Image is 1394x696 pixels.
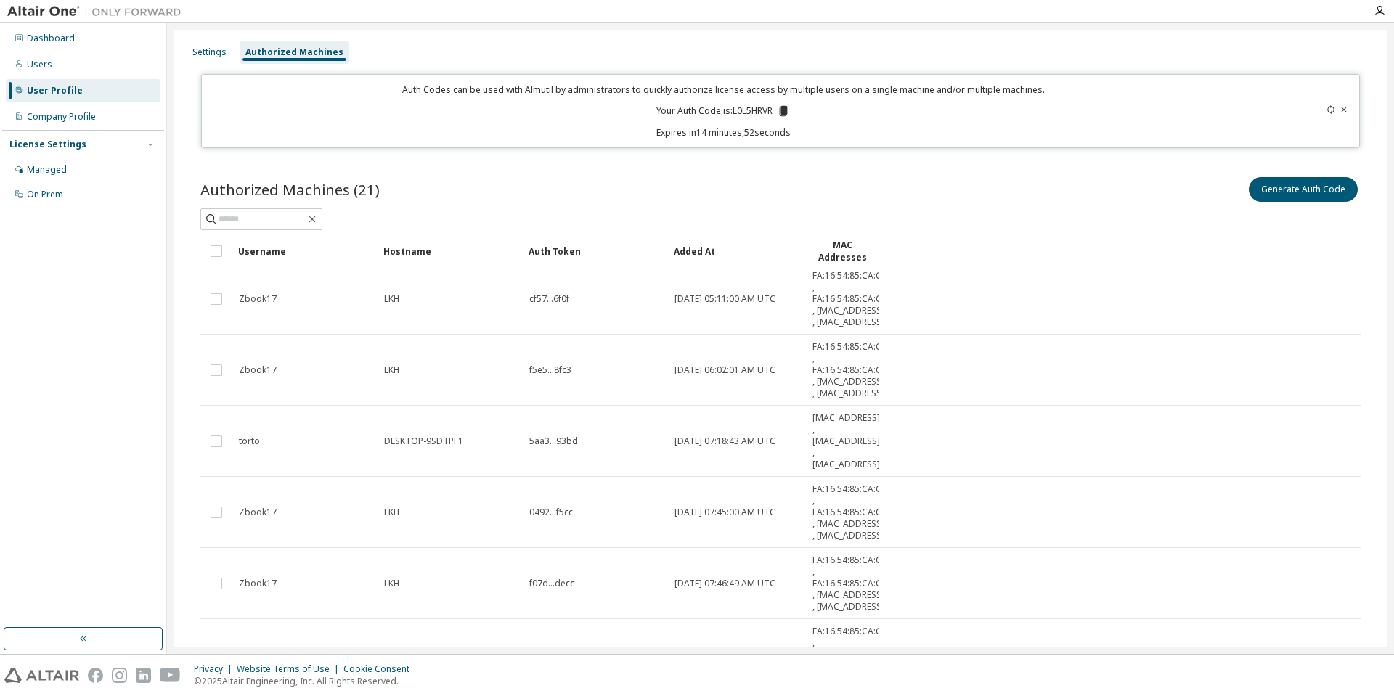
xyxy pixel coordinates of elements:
[812,554,886,613] span: FA:16:54:85:CA:C4 , FA:16:54:85:CA:C3 , [MAC_ADDRESS] , [MAC_ADDRESS]
[27,33,75,44] div: Dashboard
[27,189,63,200] div: On Prem
[239,578,277,589] span: Zbook17
[674,507,775,518] span: [DATE] 07:45:00 AM UTC
[674,239,800,263] div: Added At
[9,139,86,150] div: License Settings
[529,364,571,376] span: f5e5...8fc3
[194,675,418,687] p: © 2025 Altair Engineering, Inc. All Rights Reserved.
[384,507,399,518] span: LKH
[812,626,886,684] span: FA:16:54:85:CA:C4 , FA:16:54:85:CA:C3 , [MAC_ADDRESS] , [MAC_ADDRESS]
[384,435,463,447] span: DESKTOP-9SDTPF1
[239,364,277,376] span: Zbook17
[674,435,775,447] span: [DATE] 07:18:43 AM UTC
[239,507,277,518] span: Zbook17
[674,578,775,589] span: [DATE] 07:46:49 AM UTC
[674,364,775,376] span: [DATE] 06:02:01 AM UTC
[194,663,237,675] div: Privacy
[7,4,189,19] img: Altair One
[88,668,103,683] img: facebook.svg
[27,85,83,97] div: User Profile
[237,663,343,675] div: Website Terms of Use
[27,111,96,123] div: Company Profile
[384,293,399,305] span: LKH
[343,663,418,675] div: Cookie Consent
[812,341,886,399] span: FA:16:54:85:CA:C4 , FA:16:54:85:CA:C3 , [MAC_ADDRESS] , [MAC_ADDRESS]
[384,578,399,589] span: LKH
[384,364,399,376] span: LKH
[656,105,790,118] p: Your Auth Code is: L0L5HRVR
[200,179,380,200] span: Authorized Machines (21)
[529,507,573,518] span: 0492...f5cc
[529,293,569,305] span: cf57...6f0f
[27,164,67,176] div: Managed
[239,293,277,305] span: Zbook17
[4,668,79,683] img: altair_logo.svg
[812,270,886,328] span: FA:16:54:85:CA:C4 , FA:16:54:85:CA:C3 , [MAC_ADDRESS] , [MAC_ADDRESS]
[27,59,52,70] div: Users
[1249,177,1358,202] button: Generate Auth Code
[529,435,578,447] span: 5aa3...93bd
[239,435,260,447] span: torto
[529,239,662,263] div: Auth Token
[812,483,886,541] span: FA:16:54:85:CA:C4 , FA:16:54:85:CA:C3 , [MAC_ADDRESS] , [MAC_ADDRESS]
[160,668,181,683] img: youtube.svg
[245,46,343,58] div: Authorized Machines
[812,239,873,263] div: MAC Addresses
[192,46,227,58] div: Settings
[136,668,151,683] img: linkedin.svg
[211,126,1237,139] p: Expires in 14 minutes, 52 seconds
[383,239,517,263] div: Hostname
[112,668,127,683] img: instagram.svg
[529,578,574,589] span: f07d...decc
[211,83,1237,96] p: Auth Codes can be used with Almutil by administrators to quickly authorize license access by mult...
[812,412,880,470] span: [MAC_ADDRESS] , [MAC_ADDRESS] , [MAC_ADDRESS]
[674,293,775,305] span: [DATE] 05:11:00 AM UTC
[238,239,372,263] div: Username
